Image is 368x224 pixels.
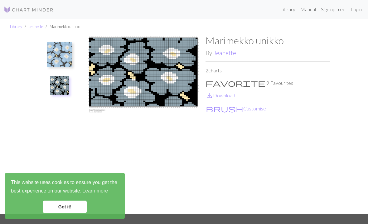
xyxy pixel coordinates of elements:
img: Logo [4,6,54,13]
span: This website uses cookies to ensure you get the best experience on our website. [11,179,119,196]
img: Copy of Marimekko unikko [81,35,206,214]
li: Marimekko unikko [43,24,80,30]
i: Customise [206,105,243,112]
a: dismiss cookie message [43,201,87,213]
img: Marimekko unikko [47,42,72,67]
i: Download [206,92,213,99]
div: cookieconsent [5,173,125,219]
a: Jeanette [213,49,236,56]
h1: Marimekko unikko [206,35,330,46]
i: Favourite [206,79,265,87]
span: brush [206,104,243,113]
h2: By [206,49,330,56]
p: 9 Favourites [206,79,330,87]
a: Jeanette [29,24,43,29]
a: learn more about cookies [81,186,109,196]
button: CustomiseCustomise [206,105,266,113]
img: Copy of Marimekko unikko [50,76,69,95]
a: Sign up free [318,3,348,16]
p: 2 charts [206,67,330,74]
a: Manual [298,3,318,16]
a: DownloadDownload [206,92,235,98]
span: save_alt [206,91,213,100]
span: favorite [206,79,265,87]
a: Library [278,3,298,16]
a: Library [10,24,22,29]
a: Login [348,3,364,16]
